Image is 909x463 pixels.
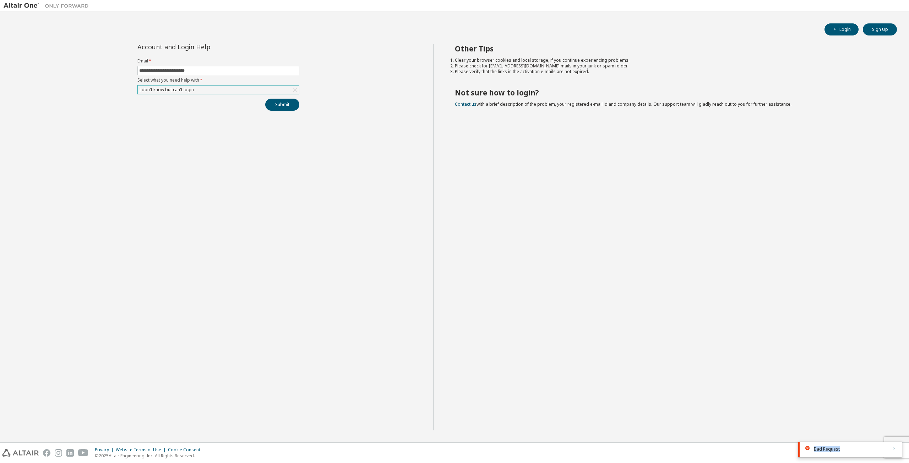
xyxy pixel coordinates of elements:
[455,63,884,69] li: Please check for [EMAIL_ADDRESS][DOMAIN_NAME] mails in your junk or spam folder.
[455,101,791,107] span: with a brief description of the problem, your registered e-mail id and company details. Our suppo...
[55,449,62,457] img: instagram.svg
[455,44,884,53] h2: Other Tips
[4,2,92,9] img: Altair One
[66,449,74,457] img: linkedin.svg
[824,23,859,35] button: Login
[138,86,195,94] div: I don't know but can't login
[43,449,50,457] img: facebook.svg
[116,447,168,453] div: Website Terms of Use
[137,77,299,83] label: Select what you need help with
[265,99,299,111] button: Submit
[455,57,884,63] li: Clear your browser cookies and local storage, if you continue experiencing problems.
[78,449,88,457] img: youtube.svg
[455,88,884,97] h2: Not sure how to login?
[455,101,477,107] a: Contact us
[137,58,299,64] label: Email
[95,453,205,459] p: © 2025 Altair Engineering, Inc. All Rights Reserved.
[137,44,267,50] div: Account and Login Help
[814,446,840,452] span: Bad Request
[2,449,39,457] img: altair_logo.svg
[863,23,897,35] button: Sign Up
[168,447,205,453] div: Cookie Consent
[95,447,116,453] div: Privacy
[455,69,884,75] li: Please verify that the links in the activation e-mails are not expired.
[138,86,299,94] div: I don't know but can't login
